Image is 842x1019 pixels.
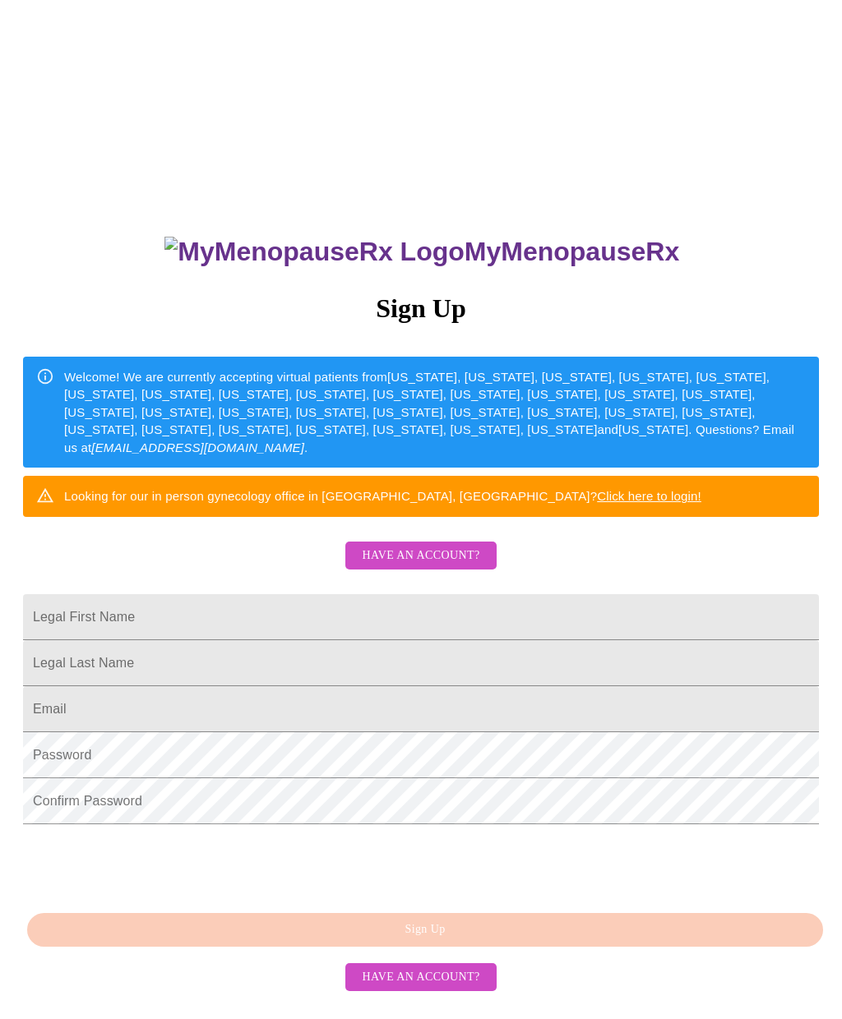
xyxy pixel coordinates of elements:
[597,489,701,503] a: Click here to login!
[345,542,496,570] button: Have an account?
[164,237,464,267] img: MyMenopauseRx Logo
[91,440,304,454] em: [EMAIL_ADDRESS][DOMAIN_NAME]
[25,237,820,267] h3: MyMenopauseRx
[362,967,479,988] span: Have an account?
[64,362,806,463] div: Welcome! We are currently accepting virtual patients from [US_STATE], [US_STATE], [US_STATE], [US...
[64,481,701,511] div: Looking for our in person gynecology office in [GEOGRAPHIC_DATA], [GEOGRAPHIC_DATA]?
[345,963,496,992] button: Have an account?
[341,969,500,983] a: Have an account?
[23,832,273,897] iframe: reCAPTCHA
[23,293,819,324] h3: Sign Up
[362,546,479,566] span: Have an account?
[341,560,500,574] a: Have an account?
